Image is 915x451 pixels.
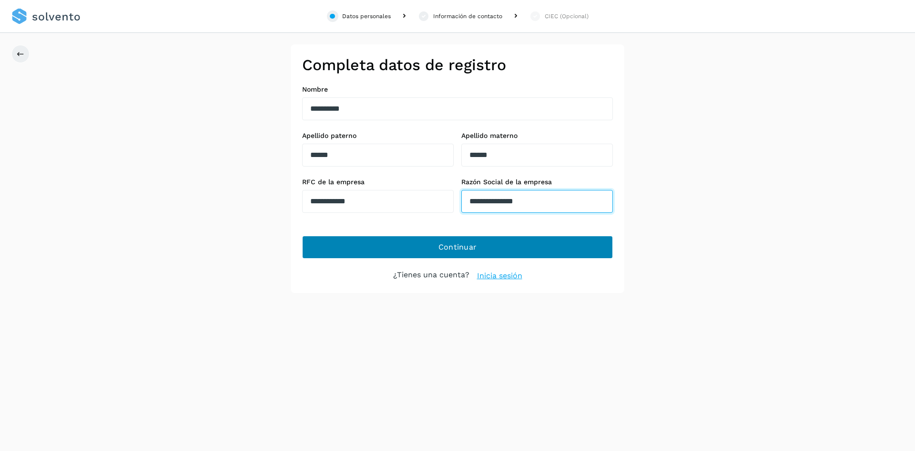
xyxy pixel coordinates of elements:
div: Datos personales [342,12,391,21]
a: Inicia sesión [477,270,522,282]
div: CIEC (Opcional) [545,12,589,21]
label: Razón Social de la empresa [461,178,613,186]
label: Nombre [302,85,613,94]
span: Continuar [438,242,477,252]
button: Continuar [302,236,613,259]
div: Información de contacto [433,12,502,21]
p: ¿Tienes una cuenta? [393,270,469,282]
h2: Completa datos de registro [302,56,613,74]
label: Apellido materno [461,132,613,140]
label: Apellido paterno [302,132,454,140]
label: RFC de la empresa [302,178,454,186]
